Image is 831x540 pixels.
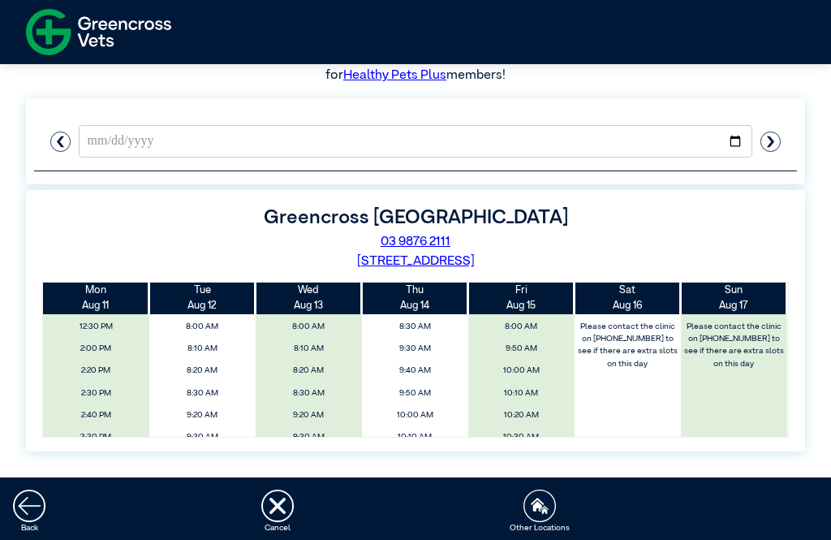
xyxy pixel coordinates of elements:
th: Aug 13 [256,283,362,313]
a: [STREET_ADDRESS] [357,255,475,268]
span: 8:00 AM [154,318,252,336]
span: 9:30 AM [154,428,252,447]
span: 8:30 AM [260,384,357,403]
span: 10:00 AM [472,361,570,380]
span: 9:50 AM [472,339,570,358]
label: Please contact the clinic on [PHONE_NUMBER] to see if there are extra slots on this day [575,318,679,374]
a: 03 9876 2111 [381,235,450,248]
span: 10:10 AM [472,384,570,403]
span: 2:30 PM [48,384,145,403]
span: 8:20 AM [260,361,357,380]
span: 8:00 AM [472,318,570,336]
span: 8:30 AM [154,384,252,403]
span: 8:10 AM [260,339,357,358]
span: 8:30 AM [366,318,463,336]
span: 8:20 AM [154,361,252,380]
span: 8:10 AM [154,339,252,358]
span: 9:20 AM [154,406,252,425]
label: Please contact the clinic on [PHONE_NUMBER] to see if there are extra slots on this day [682,318,786,374]
label: Greencross [GEOGRAPHIC_DATA] [264,208,568,227]
span: 10:30 AM [472,428,570,447]
th: Aug 12 [149,283,256,313]
span: 10:00 AM [366,406,463,425]
th: Aug 16 [575,283,681,313]
span: 9:50 AM [366,384,463,403]
th: Aug 17 [681,283,787,313]
span: 2:40 PM [48,406,145,425]
span: 9:20 AM [260,406,357,425]
th: Aug 11 [43,283,149,313]
span: 9:30 AM [366,339,463,358]
span: 12:30 PM [48,318,145,336]
a: Healthy Pets Plus [343,69,446,82]
span: 10:10 AM [366,428,463,447]
span: 2:00 PM [48,339,145,358]
th: Aug 15 [468,283,575,313]
th: Aug 14 [362,283,468,313]
img: f-logo [26,4,171,60]
span: 10:20 AM [472,406,570,425]
span: 3:30 PM [48,428,145,447]
span: 2:20 PM [48,361,145,380]
span: 9:30 AM [260,428,357,447]
span: 9:40 AM [366,361,463,380]
span: 8:00 AM [260,318,357,336]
